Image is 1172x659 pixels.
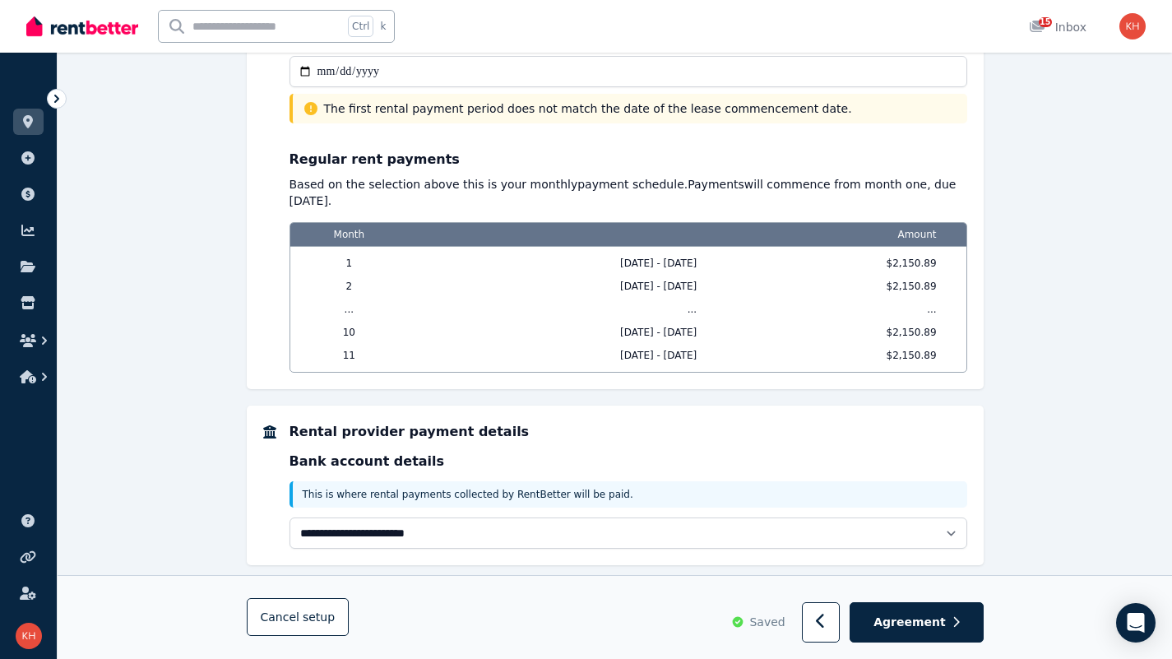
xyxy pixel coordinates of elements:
p: Regular rent payments [290,150,967,169]
img: Karla Hogg [16,623,42,649]
button: Agreement [850,603,983,643]
button: Cancelsetup [247,599,350,637]
p: Based on the selection above this is your monthly payment schedule. Payments will commence from m... [290,176,967,209]
span: Amount [746,223,943,246]
h5: Rental provider payment details [290,422,967,442]
span: 1 [300,257,399,270]
img: RentBetter [26,14,138,39]
span: The first rental payment period does not match the date of the lease commencement date . [324,100,957,117]
span: $2,150.89 [746,326,943,339]
span: [DATE] - [DATE] [408,257,736,270]
span: 15 [1039,17,1052,27]
span: Month [300,223,399,246]
span: Saved [749,615,785,631]
span: [DATE] - [DATE] [408,280,736,293]
span: Agreement [873,615,946,631]
span: ORGANISE [13,90,65,102]
span: [DATE] - [DATE] [408,326,736,339]
span: 11 [300,349,399,362]
span: k [380,20,386,33]
span: ... [300,303,399,316]
span: 10 [300,326,399,339]
span: setup [303,610,335,626]
div: Open Intercom Messenger [1116,603,1156,643]
span: $2,150.89 [746,257,943,270]
span: 2 [300,280,399,293]
span: Cancel [261,611,336,624]
span: ... [746,303,943,316]
span: $2,150.89 [746,349,943,362]
span: Ctrl [348,16,373,37]
span: [DATE] - [DATE] [408,349,736,362]
span: This is where rental payments collected by RentBetter will be paid. [303,489,633,500]
span: ... [408,303,736,316]
span: $2,150.89 [746,280,943,293]
img: Karla Hogg [1119,13,1146,39]
p: Bank account details [290,452,967,471]
div: Inbox [1029,19,1086,35]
